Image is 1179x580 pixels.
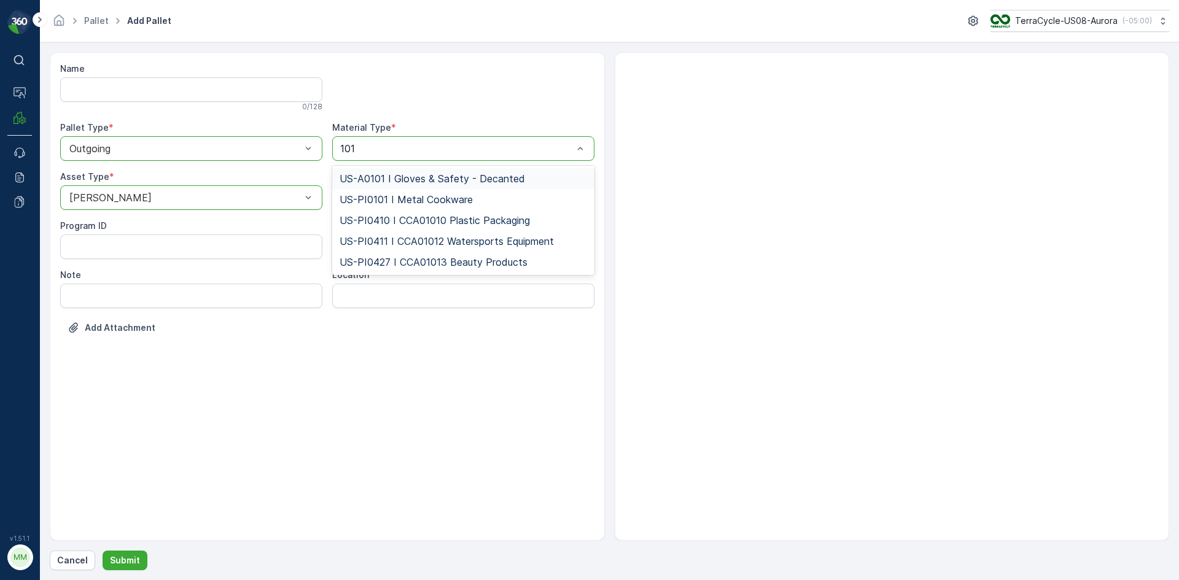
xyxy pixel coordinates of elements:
span: Total Weight : [10,222,72,232]
span: 70 [69,262,80,273]
span: Tare Weight : [10,262,69,273]
span: US-PI0427 I CCA01013 Beauty Products [340,257,527,268]
span: v 1.51.1 [7,535,32,542]
span: US-PI0410 I CCA01010 Plastic Packaging [340,215,530,226]
span: Name : [10,201,41,212]
span: Asset Type : [10,282,65,293]
label: Name [60,63,85,74]
p: 0 / 128 [302,102,322,112]
a: Homepage [52,18,66,29]
a: Pallet [84,15,109,26]
span: [PERSON_NAME] [65,282,135,293]
span: US-A0089 I Rubber Dipped Gloves Sorted [52,303,232,313]
button: TerraCycle-US08-Aurora(-05:00) [990,10,1169,32]
label: Asset Type [60,171,109,182]
label: Pallet Type [60,122,109,133]
span: - [64,242,69,252]
img: image_ci7OI47.png [990,14,1010,28]
p: Cancel [57,554,88,566]
p: Pallet_US08 #9040 [541,10,636,25]
p: TerraCycle-US08-Aurora [1015,15,1118,27]
span: Pallet_US08 #9040 [41,201,122,212]
span: 70 [72,222,83,232]
span: Add Pallet [125,15,174,27]
button: Cancel [50,551,95,570]
label: Note [60,269,81,280]
p: Submit [110,554,140,566]
button: Upload File [60,318,163,338]
div: MM [10,547,30,567]
span: US-A0101 I Gloves & Safety - Decanted [340,173,525,184]
img: logo [7,10,32,34]
span: Net Weight : [10,242,64,252]
label: Program ID [60,220,107,231]
button: MM [7,544,32,570]
button: Submit [103,551,147,570]
span: Material : [10,303,52,313]
span: US-PI0101 I Metal Cookware [340,194,473,205]
p: Add Attachment [85,322,155,334]
span: US-PI0411 I CCA01012 Watersports Equipment [340,236,554,247]
p: ( -05:00 ) [1123,16,1152,26]
label: Material Type [332,122,391,133]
